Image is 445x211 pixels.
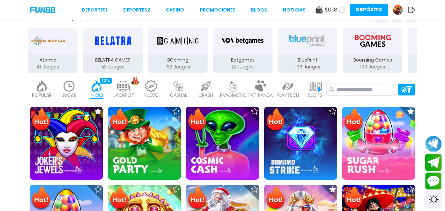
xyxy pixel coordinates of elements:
img: Joker's Jewels [30,107,103,180]
p: INICIO [90,92,103,99]
a: NOTICIAS [283,7,306,13]
img: Hot [265,185,286,211]
img: fat_panda_light.webp [254,80,267,92]
p: NUEVO [144,92,159,99]
p: Atomic [18,57,78,64]
p: PLAYTECH [277,92,299,99]
button: Join telegram channel [425,135,442,152]
p: CRASH [198,92,213,99]
img: Hot [343,185,364,211]
p: BELATRA GAMES [83,57,143,64]
img: Betgames [222,32,264,50]
button: BGaming [145,27,210,74]
img: playtech_light.webp [281,80,294,92]
img: Hot [186,185,208,211]
img: Atomic [29,32,66,50]
img: slots_light.webp [309,80,322,92]
button: Contact customer service [425,172,442,190]
a: Deportes2 [123,7,150,13]
button: Atomic [15,27,80,74]
img: BluePrint [287,32,328,50]
button: Booming Games [340,27,405,74]
p: PRAGMATIC [220,92,246,99]
p: Betgames [213,57,272,64]
p: 12 Juegos [213,64,272,70]
img: Cosmic Cash [186,107,259,180]
img: new_light.webp [145,80,158,92]
p: CASUAL [170,92,187,99]
img: Hot [186,107,208,133]
img: Hot [343,107,364,133]
p: JUGAR [62,92,76,99]
button: Betgames [210,27,275,74]
img: home_active.webp [90,80,103,92]
img: Booming Games [352,32,393,50]
p: 106 Juegos [278,64,338,70]
p: Booming Games [343,57,403,64]
p: JACKPOT [113,92,134,99]
p: POPULAR [32,92,52,99]
span: $ 0.18 [325,6,337,14]
button: Proveedores de juego [30,15,86,22]
img: Platform Filter [401,86,412,93]
img: pragmatic_light.webp [227,80,240,92]
img: Company Logo [30,7,55,13]
p: 162 Juegos [148,64,208,70]
p: 53 Juegos [83,64,143,70]
p: BluePrint [278,57,338,64]
button: BELATRA GAMES [80,27,145,74]
button: Depósito [350,4,388,16]
img: Sugar Rush [342,107,415,180]
img: casual_light.webp [172,80,185,92]
img: popular_light.webp [35,80,48,92]
a: CASINO [166,7,184,13]
a: Promociones [200,7,236,13]
a: BLOGS [251,7,267,13]
p: SLOTS [308,92,322,99]
button: Join telegram [425,154,442,171]
img: Hot [108,107,130,133]
img: BELATRA GAMES [92,32,133,50]
img: Hot [30,107,52,133]
img: recent_light.webp [63,80,76,92]
img: BGaming [157,32,199,50]
img: Hot [265,107,286,133]
p: FAT PANDA [248,92,273,99]
img: Hot [30,185,52,211]
div: Switch theme [425,191,442,208]
div: 7214 [100,78,112,84]
img: hot [131,76,139,85]
button: BluePrint [275,27,340,74]
img: Avatar [393,5,403,15]
p: 41 Juegos [18,64,78,70]
img: Hot [108,185,130,211]
a: Avatar [393,5,408,15]
img: jackpot_light.webp [117,80,130,92]
img: Gold Party [108,107,181,180]
img: Diamond Strike [264,107,337,180]
p: BGaming [148,57,208,64]
a: Deportes1 [82,7,107,13]
img: crash_light.webp [199,80,212,92]
p: 109 Juegos [343,64,403,70]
